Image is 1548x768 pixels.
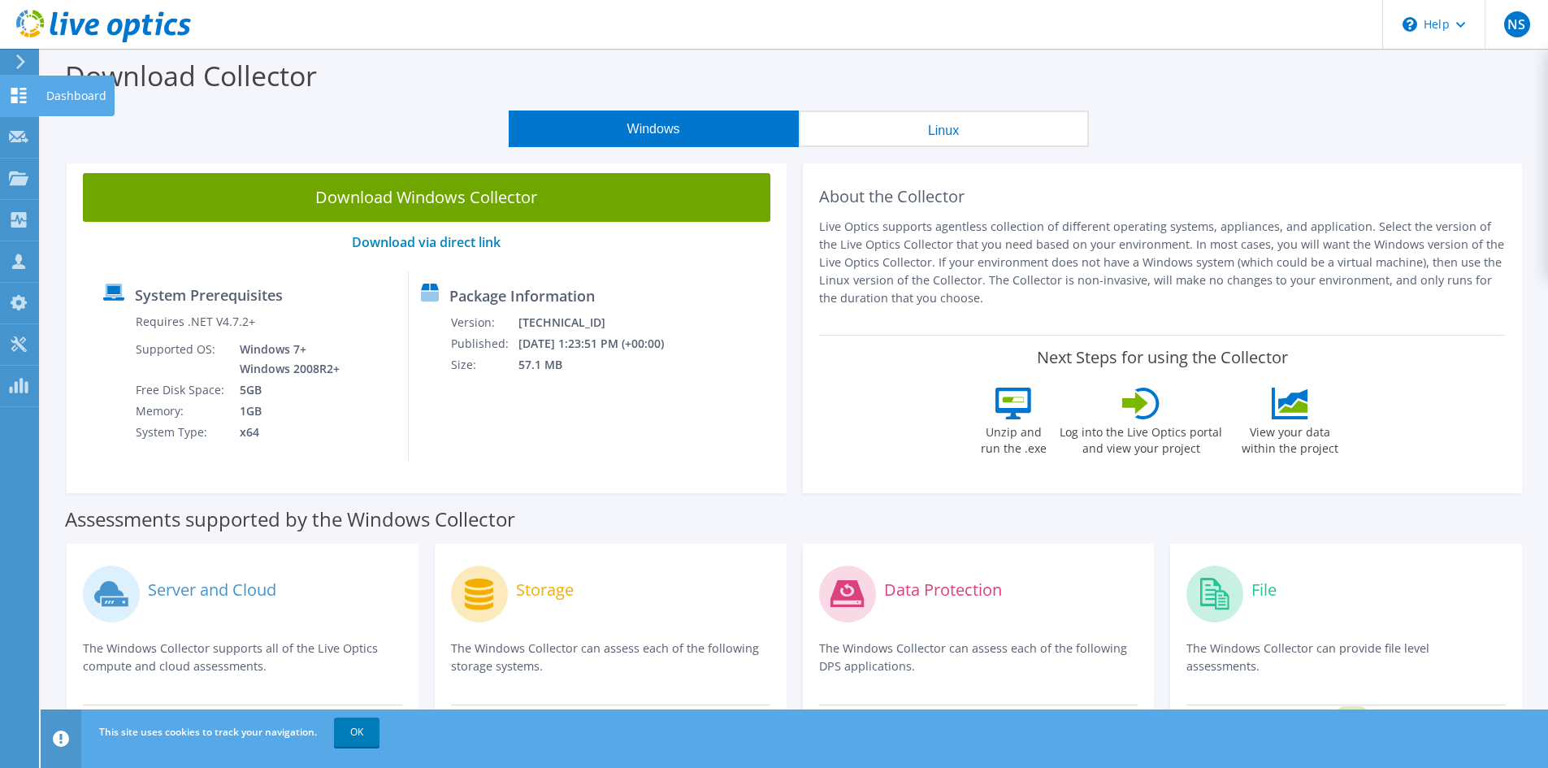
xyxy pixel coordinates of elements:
a: Download via direct link [352,233,501,251]
p: The Windows Collector can provide file level assessments. [1186,640,1506,675]
td: Windows 7+ Windows 2008R2+ [228,339,343,380]
td: Supported OS: [135,339,228,380]
a: OK [334,718,379,747]
td: Memory: [135,401,228,422]
label: Next Steps for using the Collector [1037,348,1288,367]
label: View your data within the project [1231,419,1348,457]
label: Storage [516,582,574,598]
label: Download Collector [65,57,317,94]
td: System Type: [135,422,228,443]
td: [TECHNICAL_ID] [518,312,686,333]
td: Version: [450,312,518,333]
strong: Clariion/VNX [452,707,523,722]
strong: Dossier File Assessment [1187,707,1322,722]
p: The Windows Collector can assess each of the following storage systems. [451,640,770,675]
td: Published: [450,333,518,354]
label: Server and Cloud [148,582,276,598]
div: Dashboard [38,76,115,116]
svg: \n [1403,17,1417,32]
p: The Windows Collector supports all of the Live Optics compute and cloud assessments. [83,640,402,675]
td: 57.1 MB [518,354,686,375]
label: System Prerequisites [135,287,283,303]
h2: About the Collector [819,187,1507,206]
span: NS [1504,11,1530,37]
label: Requires .NET V4.7.2+ [136,314,255,330]
p: The Windows Collector can assess each of the following DPS applications. [819,640,1138,675]
label: Assessments supported by the Windows Collector [65,511,515,527]
button: Linux [799,111,1089,147]
label: Log into the Live Optics portal and view your project [1059,419,1223,457]
button: Windows [509,111,799,147]
td: Free Disk Space: [135,380,228,401]
span: This site uses cookies to track your navigation. [99,725,317,739]
td: [DATE] 1:23:51 PM (+00:00) [518,333,686,354]
td: Size: [450,354,518,375]
a: Download Windows Collector [83,173,770,222]
strong: Avamar [820,707,864,722]
label: Package Information [449,288,595,304]
label: File [1251,582,1277,598]
strong: Optical Prime [84,707,160,722]
p: Live Optics supports agentless collection of different operating systems, appliances, and applica... [819,218,1507,307]
td: x64 [228,422,343,443]
td: 1GB [228,401,343,422]
label: Unzip and run the .exe [976,419,1051,457]
td: 5GB [228,380,343,401]
label: Data Protection [884,582,1002,598]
